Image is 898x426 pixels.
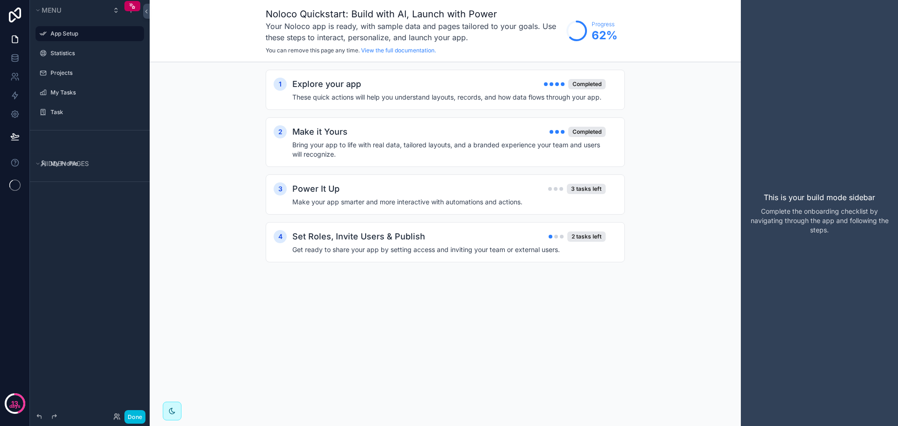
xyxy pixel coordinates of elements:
h3: Your Noloco app is ready, with sample data and pages tailored to your goals. Use these steps to i... [266,21,562,43]
p: days [9,403,21,410]
label: My Profile [51,160,138,167]
span: You can remove this page any time. [266,47,360,54]
label: Task [51,108,138,116]
p: 13 [11,399,18,408]
label: App Setup [51,30,138,37]
a: View the full documentation. [361,47,436,54]
p: Complete the onboarding checklist by navigating through the app and following the steps. [748,207,891,235]
button: Done [124,410,145,424]
span: Menu [42,6,61,14]
button: Hidden pages [34,157,140,170]
button: Menu [34,4,107,17]
span: 62 % [592,28,617,43]
label: Statistics [51,50,138,57]
label: Projects [51,69,138,77]
p: This is your build mode sidebar [764,192,875,203]
h1: Noloco Quickstart: Build with AI, Launch with Power [266,7,562,21]
span: Progress [592,21,617,28]
label: My Tasks [51,89,138,96]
